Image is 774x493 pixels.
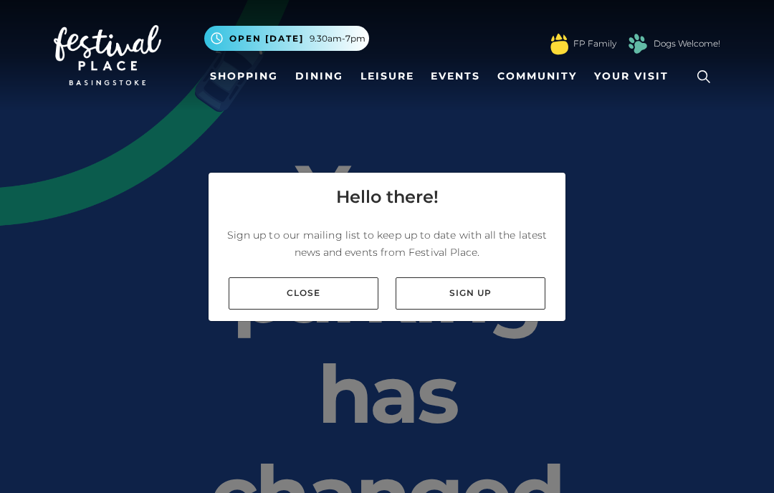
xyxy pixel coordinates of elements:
span: Open [DATE] [229,32,304,45]
a: Your Visit [588,63,682,90]
a: Sign up [396,277,545,310]
img: Festival Place Logo [54,25,161,85]
a: FP Family [573,37,616,50]
span: Your Visit [594,69,669,84]
span: 9.30am-7pm [310,32,365,45]
a: Dining [290,63,349,90]
a: Leisure [355,63,420,90]
a: Close [229,277,378,310]
a: Community [492,63,583,90]
h4: Hello there! [336,184,439,210]
p: Sign up to our mailing list to keep up to date with all the latest news and events from Festival ... [220,226,554,261]
a: Dogs Welcome! [654,37,720,50]
button: Open [DATE] 9.30am-7pm [204,26,369,51]
a: Shopping [204,63,284,90]
a: Events [425,63,486,90]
